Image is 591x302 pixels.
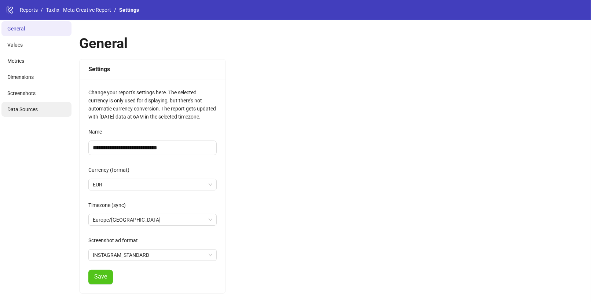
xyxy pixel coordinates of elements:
span: Europe/Berlin [93,214,212,225]
h1: General [79,35,585,52]
div: Change your report's settings here. The selected currency is only used for displaying, but there'... [88,88,217,121]
a: Reports [18,6,39,14]
span: Data Sources [7,106,38,112]
button: Save [88,270,113,284]
span: Screenshots [7,90,36,96]
span: Metrics [7,58,24,64]
li: / [41,6,43,14]
span: Dimensions [7,74,34,80]
span: EUR [93,179,212,190]
input: Name [88,141,217,155]
span: INSTAGRAM_STANDARD [93,250,212,261]
label: Screenshot ad format [88,234,143,246]
span: Values [7,42,23,48]
a: Taxfix - Meta Creative Report [44,6,113,14]
label: Currency (format) [88,164,134,176]
span: Settings [119,7,139,13]
li: / [114,6,116,14]
span: General [7,26,25,32]
span: Save [94,273,107,280]
label: Timezone (sync) [88,199,131,211]
label: Name [88,126,107,138]
div: Settings [88,65,217,74]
